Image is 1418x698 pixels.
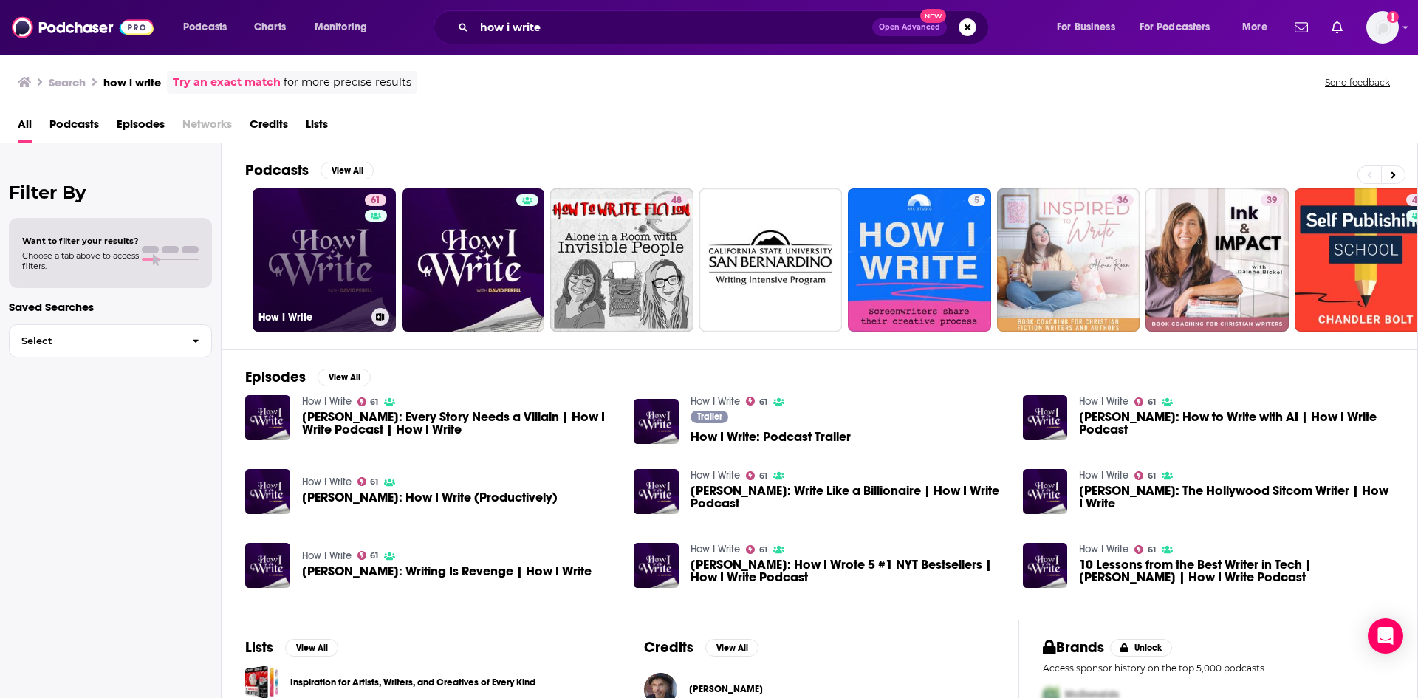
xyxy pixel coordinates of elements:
input: Search podcasts, credits, & more... [474,16,872,39]
a: All [18,112,32,143]
h2: Brands [1043,638,1104,657]
button: Send feedback [1321,76,1394,89]
h3: How I Write [258,311,366,324]
span: Podcasts [183,17,227,38]
span: [PERSON_NAME]: Every Story Needs a Villain | How I Write Podcast | How I Write [302,411,617,436]
svg: Add a profile image [1387,11,1399,23]
span: Select [10,336,180,346]
a: Inspiration for Artists, Writers, and Creatives of Every Kind [290,674,535,691]
a: 61 [1134,397,1156,406]
span: [PERSON_NAME]: How I Write (Productively) [302,491,558,504]
button: Select [9,324,212,357]
a: 61How I Write [253,188,396,332]
span: 61 [371,194,380,208]
p: Access sponsor history on the top 5,000 podcasts. [1043,663,1394,674]
a: Try an exact match [173,74,281,91]
a: 48 [550,188,693,332]
button: open menu [1130,16,1232,39]
span: Charts [254,17,286,38]
a: How I Write [302,476,352,488]
a: 61 [1134,545,1156,554]
a: Ali Abdaal: How I Write (Productively) [245,469,290,514]
span: Trailer [697,412,722,421]
span: 61 [370,399,378,406]
span: Choose a tab above to access filters. [22,250,139,271]
a: How I Write [1079,543,1128,555]
span: 48 [671,194,682,208]
a: 61 [357,551,379,560]
span: Logged in as kkneafsey [1366,11,1399,44]
a: Chamath Palihapitiya: Write Like a Billionaire | How I Write Podcast [691,485,1005,510]
a: Podchaser - Follow, Share and Rate Podcasts [12,13,154,41]
a: How I Write [691,395,740,408]
img: Steven Pressfield: Every Story Needs a Villain | How I Write Podcast | How I Write [245,395,290,440]
div: Search podcasts, credits, & more... [448,10,1003,44]
a: ListsView All [245,638,338,657]
span: Want to filter your results? [22,236,139,246]
span: 61 [1148,473,1156,479]
span: [PERSON_NAME]: How to Write with AI | How I Write Podcast [1079,411,1394,436]
h2: Podcasts [245,161,309,179]
span: More [1242,17,1267,38]
h2: Episodes [245,368,306,386]
img: Michael Jamin: The Hollywood Sitcom Writer | How I Write [1023,469,1068,514]
span: [PERSON_NAME]: The Hollywood Sitcom Writer | How I Write [1079,485,1394,510]
a: Ira Marlowe [689,683,763,695]
a: 36 [1112,194,1134,206]
a: 61 [365,194,386,206]
a: Steven Johnson: How to Write with AI | How I Write Podcast [1079,411,1394,436]
a: How I Write [691,469,740,482]
a: Episodes [117,112,165,143]
a: 39 [1145,188,1289,332]
button: Open AdvancedNew [872,18,947,36]
a: 61 [357,477,379,486]
a: How I Write [1079,469,1128,482]
span: 61 [759,399,767,406]
div: Open Intercom Messenger [1368,618,1403,654]
button: View All [705,639,758,657]
h3: Search [49,75,86,89]
a: How I Write [302,550,352,562]
a: 36 [997,188,1140,332]
a: 5 [968,194,985,206]
span: 36 [1117,194,1128,208]
a: 61 [746,397,767,406]
a: Show notifications dropdown [1289,15,1314,40]
a: Credits [250,112,288,143]
span: [PERSON_NAME] [689,683,763,695]
span: Networks [182,112,232,143]
span: [PERSON_NAME]: How I Wrote 5 #1 NYT Bestsellers | How I Write Podcast [691,558,1005,584]
span: 5 [974,194,979,208]
a: 48 [665,194,688,206]
a: CreditsView All [644,638,758,657]
span: 61 [759,547,767,553]
button: open menu [1047,16,1134,39]
a: How I Write: Podcast Trailer [691,431,851,443]
h2: Filter By [9,182,212,203]
img: Tim Ferriss: How I Wrote 5 #1 NYT Bestsellers | How I Write Podcast [634,543,679,588]
a: How I Write [691,543,740,555]
a: PodcastsView All [245,161,374,179]
img: How I Write: Podcast Trailer [634,399,679,444]
span: 61 [370,479,378,485]
a: 61 [746,471,767,480]
img: Chamath Palihapitiya: Write Like a Billionaire | How I Write Podcast [634,469,679,514]
a: 39 [1261,194,1283,206]
h3: how i write [103,75,161,89]
a: 10 Lessons from the Best Writer in Tech | Paul Graham | How I Write Podcast [1079,558,1394,584]
img: User Profile [1366,11,1399,44]
a: Steven Pressfield: Every Story Needs a Villain | How I Write Podcast | How I Write [302,411,617,436]
button: View All [318,369,371,386]
a: How I Write [1079,395,1128,408]
img: Steven Johnson: How to Write with AI | How I Write Podcast [1023,395,1068,440]
a: Podcasts [49,112,99,143]
img: 10 Lessons from the Best Writer in Tech | Paul Graham | How I Write Podcast [1023,543,1068,588]
h2: Lists [245,638,273,657]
